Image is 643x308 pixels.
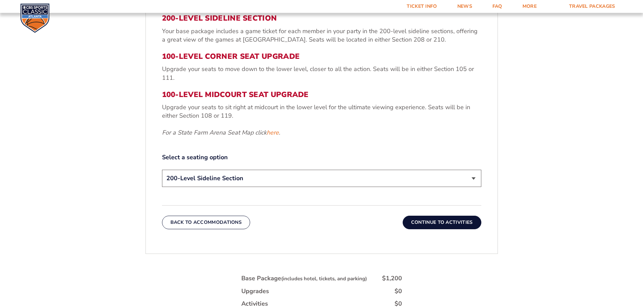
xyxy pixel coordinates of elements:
[162,90,481,99] h3: 100-Level Midcourt Seat Upgrade
[403,216,481,229] button: Continue To Activities
[395,300,402,308] div: $0
[162,128,280,137] em: For a State Farm Arena Seat Map click .
[20,3,50,33] img: CBS Sports Classic
[162,14,481,23] h3: 200-Level Sideline Section
[241,274,367,283] div: Base Package
[162,153,481,162] label: Select a seating option
[162,27,481,44] p: Your base package includes a game ticket for each member in your party in the 200-level sideline ...
[382,274,402,283] div: $1,200
[162,103,481,120] p: Upgrade your seats to sit right at midcourt in the lower level for the ultimate viewing experienc...
[241,300,268,308] div: Activities
[241,287,269,295] div: Upgrades
[162,65,481,82] p: Upgrade your seats to move down to the lower level, closer to all the action. Seats will be in ei...
[162,216,250,229] button: Back To Accommodations
[395,287,402,295] div: $0
[162,52,481,61] h3: 100-Level Corner Seat Upgrade
[281,275,367,282] small: (includes hotel, tickets, and parking)
[267,128,279,137] a: here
